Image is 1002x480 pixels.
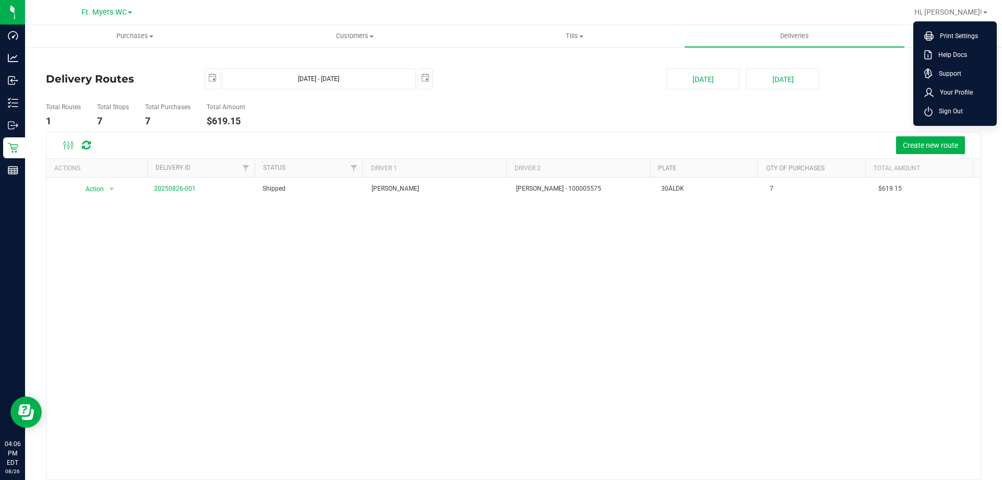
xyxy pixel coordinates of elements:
a: Purchases [25,25,245,47]
span: Help Docs [932,50,967,60]
span: select [418,69,433,87]
span: Hi, [PERSON_NAME]! [914,8,982,16]
a: Tills [464,25,684,47]
h4: Delivery Routes [46,68,189,89]
h5: Total Purchases [145,104,190,111]
h4: 7 [145,116,190,126]
span: Your Profile [934,87,973,98]
h5: Total Amount [207,104,245,111]
h4: 1 [46,116,81,126]
button: [DATE] [666,68,739,89]
a: Customers [245,25,464,47]
span: Tills [465,31,684,41]
p: 04:06 PM EDT [5,439,20,467]
span: select [105,182,118,196]
h4: $619.15 [207,116,245,126]
h5: Total Routes [46,104,81,111]
inline-svg: Inbound [8,75,18,86]
iframe: Resource center [10,396,42,428]
li: Sign Out [916,102,994,121]
p: 08/26 [5,467,20,475]
button: Create new route [896,136,965,154]
span: Purchases [26,31,244,41]
button: [DATE] [746,68,819,89]
a: Filter [237,159,255,177]
inline-svg: Dashboard [8,30,18,41]
span: Sign Out [933,106,963,116]
span: Customers [245,31,464,41]
span: Deliveries [766,31,823,41]
span: Action [76,182,104,196]
th: Driver 1 [362,159,506,177]
span: Ft. Myers WC [81,8,127,17]
inline-svg: Retail [8,143,18,153]
h5: Total Stops [97,104,129,111]
a: Plate [658,165,676,172]
a: 20250826-001 [154,185,196,192]
a: Delivery ID [156,164,190,171]
h4: 7 [97,116,129,126]
a: Support [924,68,990,79]
span: [PERSON_NAME] [372,184,419,194]
th: Driver 2 [506,159,650,177]
span: 7 [770,184,773,194]
inline-svg: Analytics [8,53,18,63]
inline-svg: Inventory [8,98,18,108]
inline-svg: Reports [8,165,18,175]
th: Total Amount [865,159,973,177]
span: 30ALDK [661,184,684,194]
div: Actions [54,165,143,172]
a: Deliveries [685,25,904,47]
span: Support [933,68,961,79]
inline-svg: Outbound [8,120,18,131]
span: $619.15 [878,184,902,194]
a: Status [263,164,285,171]
span: Shipped [263,184,285,194]
span: [PERSON_NAME] - 100005575 [516,184,601,194]
a: Help Docs [924,50,990,60]
span: Print Settings [934,31,978,41]
span: select [205,69,220,87]
span: Create new route [903,141,958,149]
a: Filter [345,159,362,177]
a: Qty of Purchases [766,165,825,172]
